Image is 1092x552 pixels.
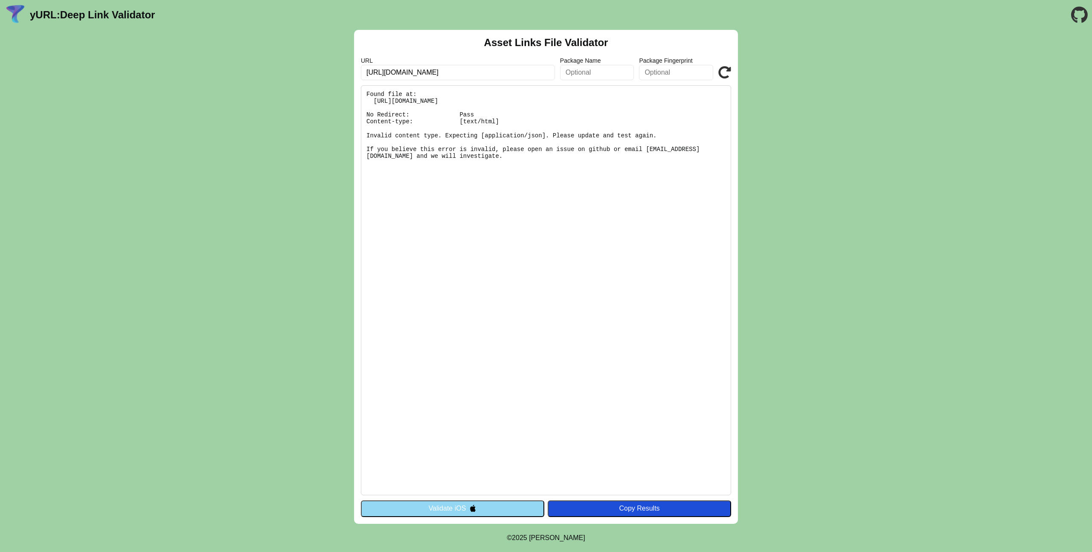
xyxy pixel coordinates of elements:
[512,534,527,541] span: 2025
[552,505,727,512] div: Copy Results
[548,500,731,517] button: Copy Results
[4,4,26,26] img: yURL Logo
[639,65,713,80] input: Optional
[639,57,713,64] label: Package Fingerprint
[484,37,608,49] h2: Asset Links File Validator
[469,505,476,512] img: appleIcon.svg
[507,524,585,552] footer: ©
[529,534,585,541] a: Michael Ibragimchayev's Personal Site
[361,57,555,64] label: URL
[560,57,634,64] label: Package Name
[560,65,634,80] input: Optional
[361,65,555,80] input: Required
[361,500,544,517] button: Validate iOS
[30,9,155,21] a: yURL:Deep Link Validator
[361,85,731,495] pre: Found file at: [URL][DOMAIN_NAME] No Redirect: Pass Content-type: [text/html] Invalid content typ...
